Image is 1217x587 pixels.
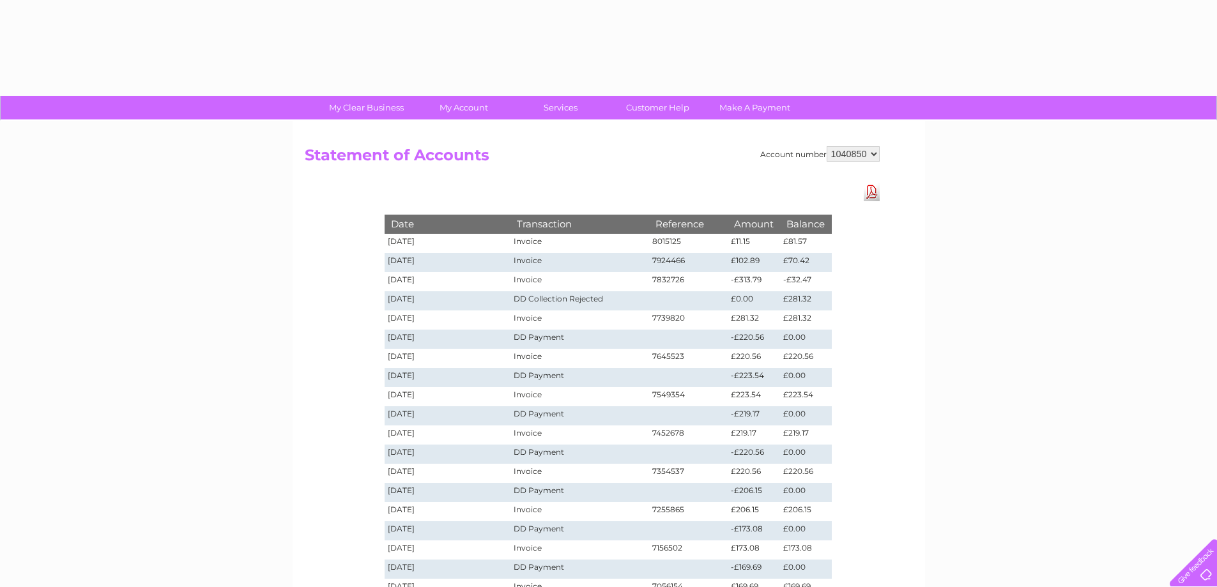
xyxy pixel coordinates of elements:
td: £281.32 [780,310,831,330]
td: £173.08 [780,540,831,560]
td: £223.54 [728,387,780,406]
td: £206.15 [728,502,780,521]
th: Date [385,215,511,233]
td: Invoice [510,349,648,368]
td: 7549354 [649,387,728,406]
td: 7354537 [649,464,728,483]
div: Account number [760,146,880,162]
td: [DATE] [385,464,511,483]
td: £206.15 [780,502,831,521]
td: DD Payment [510,445,648,464]
td: Invoice [510,234,648,253]
td: -£32.47 [780,272,831,291]
td: Invoice [510,464,648,483]
td: £0.00 [780,445,831,464]
td: £0.00 [780,521,831,540]
td: [DATE] [385,445,511,464]
td: 8015125 [649,234,728,253]
td: -£223.54 [728,368,780,387]
td: [DATE] [385,291,511,310]
td: £220.56 [728,349,780,368]
td: [DATE] [385,540,511,560]
td: DD Payment [510,560,648,579]
td: Invoice [510,502,648,521]
th: Reference [649,215,728,233]
td: Invoice [510,387,648,406]
td: 7832726 [649,272,728,291]
th: Balance [780,215,831,233]
td: [DATE] [385,502,511,521]
a: Make A Payment [702,96,808,119]
td: £0.00 [728,291,780,310]
td: -£219.17 [728,406,780,425]
td: 7156502 [649,540,728,560]
td: Invoice [510,272,648,291]
td: £0.00 [780,560,831,579]
td: Invoice [510,253,648,272]
td: DD Payment [510,330,648,349]
td: £281.32 [728,310,780,330]
td: [DATE] [385,253,511,272]
a: Services [508,96,613,119]
td: £220.56 [780,464,831,483]
td: [DATE] [385,368,511,387]
th: Transaction [510,215,648,233]
td: -£313.79 [728,272,780,291]
td: [DATE] [385,483,511,502]
td: £220.56 [728,464,780,483]
td: Invoice [510,425,648,445]
td: £219.17 [780,425,831,445]
td: £281.32 [780,291,831,310]
td: DD Payment [510,521,648,540]
td: -£206.15 [728,483,780,502]
td: [DATE] [385,425,511,445]
td: DD Payment [510,368,648,387]
td: -£169.69 [728,560,780,579]
a: Customer Help [605,96,710,119]
td: [DATE] [385,272,511,291]
td: £11.15 [728,234,780,253]
td: [DATE] [385,406,511,425]
td: £102.89 [728,253,780,272]
td: 7739820 [649,310,728,330]
td: 7452678 [649,425,728,445]
td: £0.00 [780,368,831,387]
td: 7645523 [649,349,728,368]
td: -£220.56 [728,330,780,349]
td: Invoice [510,310,648,330]
td: £0.00 [780,406,831,425]
td: [DATE] [385,521,511,540]
th: Amount [728,215,780,233]
td: Invoice [510,540,648,560]
td: DD Payment [510,406,648,425]
td: [DATE] [385,330,511,349]
td: DD Payment [510,483,648,502]
td: £0.00 [780,483,831,502]
a: My Clear Business [314,96,419,119]
td: [DATE] [385,349,511,368]
td: 7255865 [649,502,728,521]
td: £81.57 [780,234,831,253]
td: [DATE] [385,310,511,330]
td: [DATE] [385,234,511,253]
td: [DATE] [385,560,511,579]
td: £70.42 [780,253,831,272]
td: £219.17 [728,425,780,445]
td: 7924466 [649,253,728,272]
td: -£173.08 [728,521,780,540]
h2: Statement of Accounts [305,146,880,171]
td: £0.00 [780,330,831,349]
td: [DATE] [385,387,511,406]
td: -£220.56 [728,445,780,464]
td: DD Collection Rejected [510,291,648,310]
a: My Account [411,96,516,119]
td: £223.54 [780,387,831,406]
td: £220.56 [780,349,831,368]
td: £173.08 [728,540,780,560]
a: Download Pdf [864,183,880,201]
